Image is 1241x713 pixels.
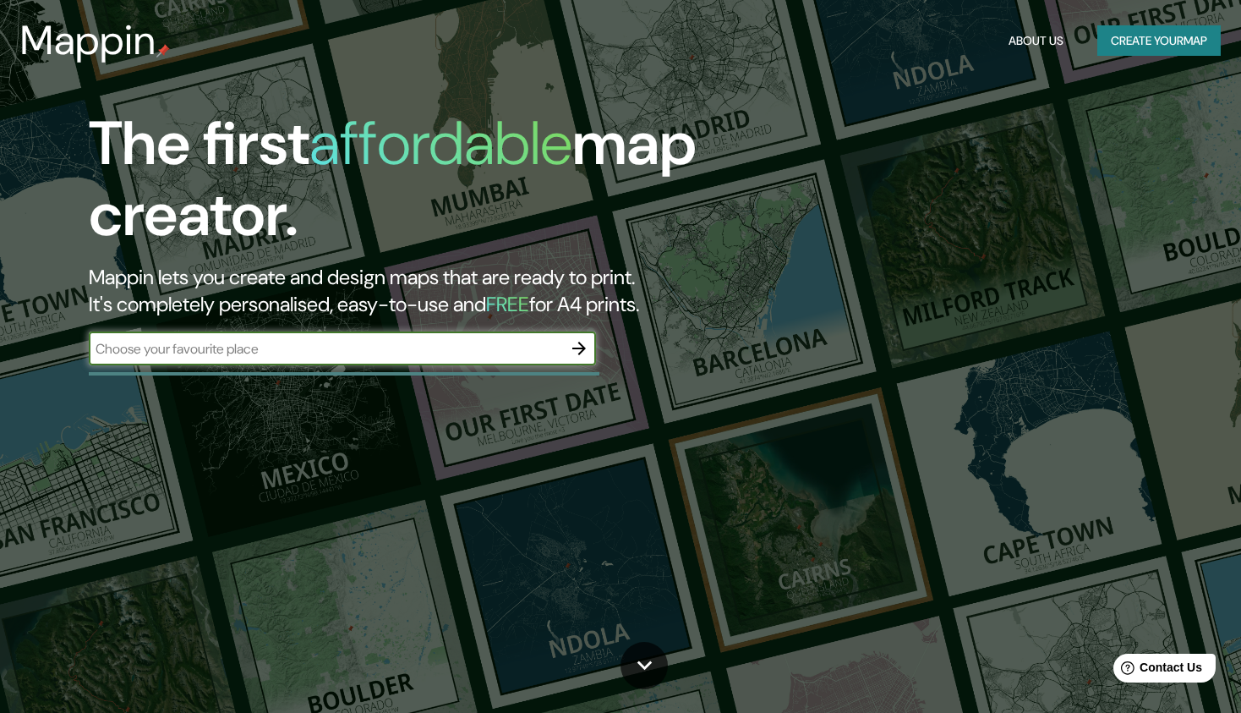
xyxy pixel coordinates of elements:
[89,108,709,264] h1: The first map creator.
[1091,647,1222,694] iframe: Help widget launcher
[1002,25,1070,57] button: About Us
[89,339,562,359] input: Choose your favourite place
[1097,25,1221,57] button: Create yourmap
[309,104,572,183] h1: affordable
[486,291,529,317] h5: FREE
[20,17,156,64] h3: Mappin
[89,264,709,318] h2: Mappin lets you create and design maps that are ready to print. It's completely personalised, eas...
[156,44,170,58] img: mappin-pin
